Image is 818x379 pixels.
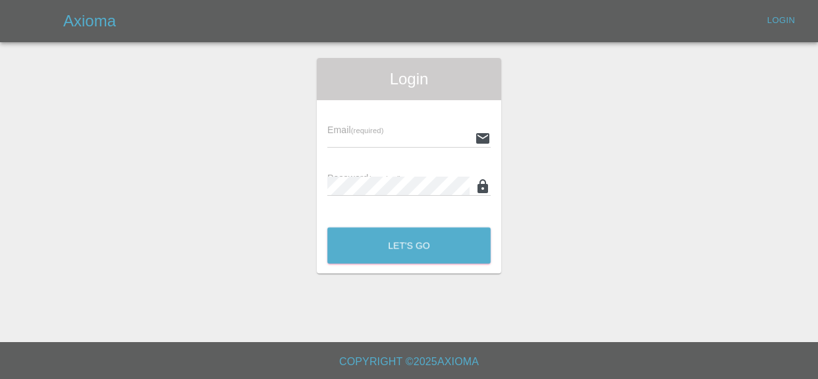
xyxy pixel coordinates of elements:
[369,175,402,183] small: (required)
[327,227,491,264] button: Let's Go
[327,173,401,183] span: Password
[63,11,116,32] h5: Axioma
[327,125,383,135] span: Email
[760,11,802,31] a: Login
[351,127,384,134] small: (required)
[327,69,491,90] span: Login
[11,353,807,371] h6: Copyright © 2025 Axioma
